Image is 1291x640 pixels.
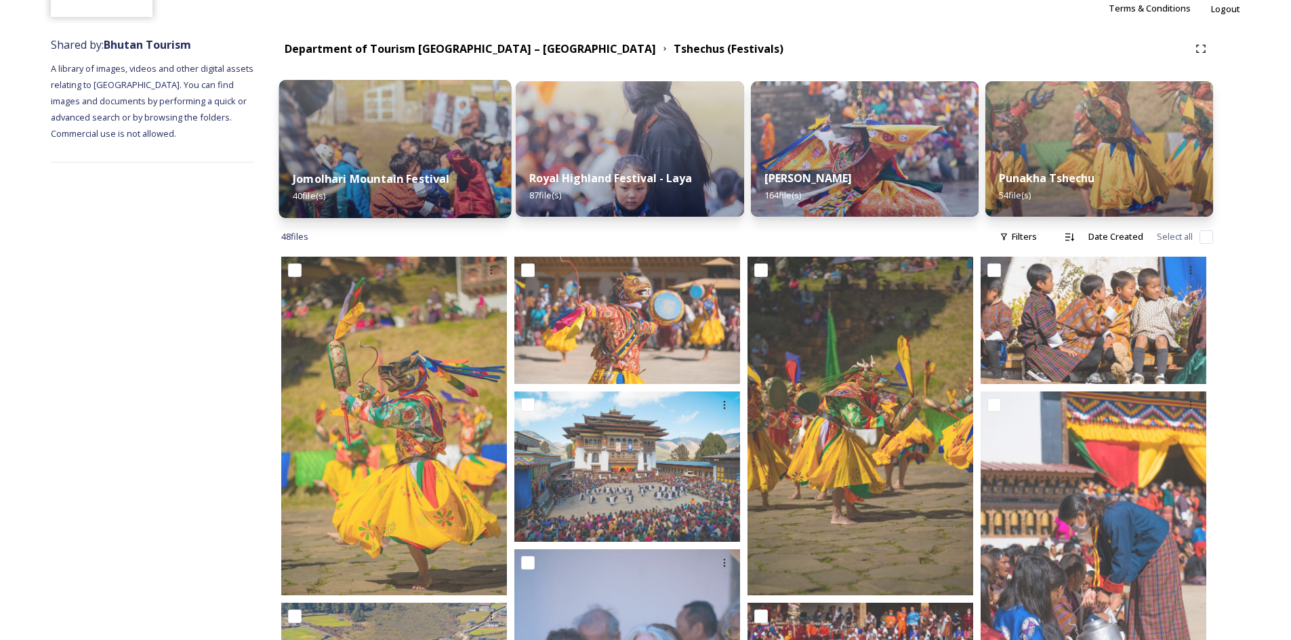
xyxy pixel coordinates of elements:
[993,223,1044,250] div: Filters
[999,189,1031,201] span: 54 file(s)
[747,257,973,595] img: Dechenphu Festival10.jpg
[104,37,191,52] strong: Bhutan Tourism
[529,189,561,201] span: 87 file(s)
[981,257,1206,383] img: Black-Necked Crane Festival in Gangtey-3.jpg
[51,62,255,140] span: A library of images, videos and other digital assets relating to [GEOGRAPHIC_DATA]. You can find ...
[1157,230,1193,243] span: Select all
[1082,223,1150,250] div: Date Created
[764,189,801,201] span: 164 file(s)
[751,81,979,217] img: Thimphu%2520Setchu%25202.jpeg
[999,171,1094,186] strong: Punakha Tshechu
[514,257,740,383] img: LLL09186.jpg
[764,171,852,186] strong: [PERSON_NAME]
[281,230,308,243] span: 48 file s
[285,41,656,56] strong: Department of Tourism [GEOGRAPHIC_DATA] – [GEOGRAPHIC_DATA]
[529,171,692,186] strong: Royal Highland Festival - Laya
[985,81,1213,217] img: Dechenphu%2520Festival9.jpg
[516,81,743,217] img: LLL05247.jpg
[51,37,191,52] span: Shared by:
[1211,3,1240,15] span: Logout
[1109,2,1191,14] span: Terms & Conditions
[514,391,740,541] img: DSC02111.jpg
[293,190,325,202] span: 40 file(s)
[293,171,450,186] strong: Jomolhari Mountain Festival
[281,257,507,595] img: Dechenphu Festival12.jpg
[674,41,783,56] strong: Tshechus (Festivals)
[279,80,512,218] img: DSC00580.jpg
